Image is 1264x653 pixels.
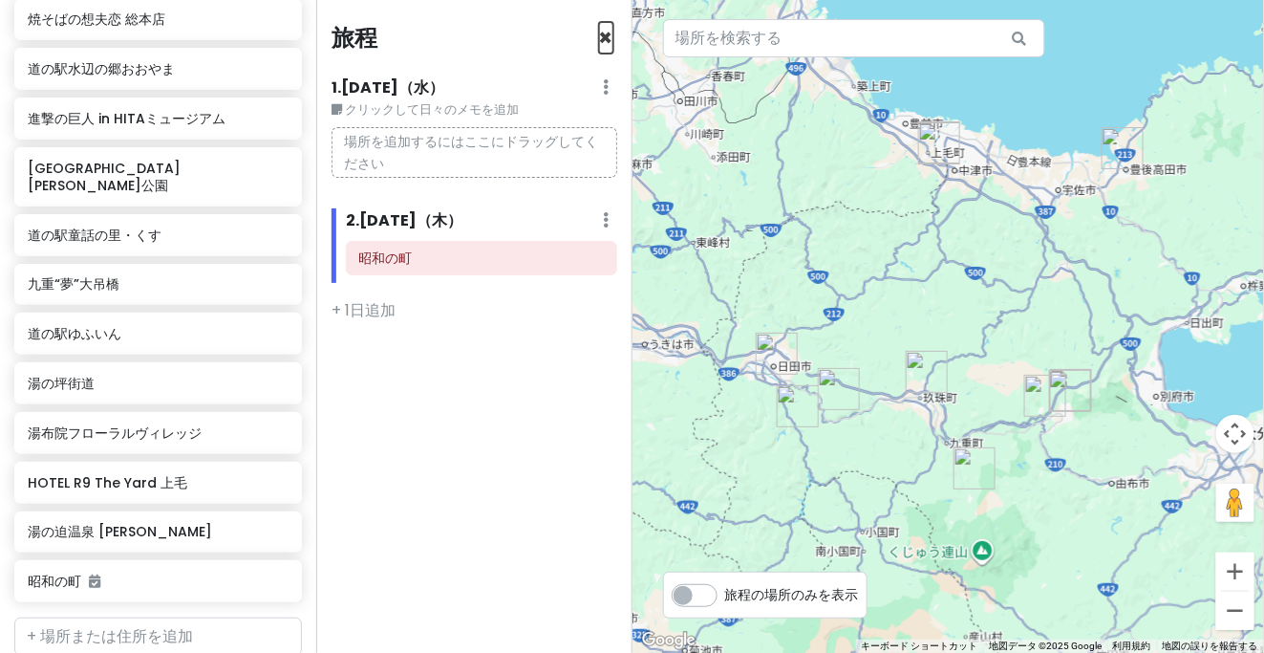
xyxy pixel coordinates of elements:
font: 昭和の町 [359,249,413,268]
font: 2. [346,209,359,231]
button: キーボード争奪 [861,640,977,653]
font: 道の駅水辺の郷おおやま [28,59,175,78]
font: 地図データ ©2025 Google [989,641,1102,651]
font: 昭和の町 [28,572,81,591]
button: 地図のカメラコントロール [1216,415,1254,453]
font: HOTEL R9 The Yard 上毛 [28,473,187,492]
font: ） [429,76,444,98]
a: 利用規約 [1113,641,1151,651]
font: 進撃の巨人 in HITAミュージアム [28,109,225,128]
div: 湯の迫温泉 大平楽 [918,122,960,164]
input: 場所を検索する [663,19,1045,57]
button: ズームアウト [1216,592,1254,630]
img: グーグル [637,628,700,653]
font: ） [447,209,462,231]
font: 湯の迫温泉 [PERSON_NAME] [28,522,212,541]
div: 道の駅ゆふいん [1024,375,1066,417]
a: + 1日追加 [332,299,396,321]
div: 湯の坪街道 [1049,370,1091,412]
font: 道の駅童話の里・くす [28,226,161,245]
div: 昭和の町 [1102,127,1144,169]
font: 湯の坪街道 [28,374,95,393]
font: 湯布院フローラルヴィレッジ [28,424,202,443]
div: 道の駅童話の里・くす [906,351,948,393]
div: 九重“夢”大吊橋 [953,447,996,490]
span: 旅程を閉じる [599,22,613,54]
font: 1. [332,76,341,98]
font: 焼そばの想夫恋 総本店 [28,10,165,29]
font: クリックして日々のメモを追加 [345,101,519,118]
div: HOTEL R9 The Yard 上毛 [918,121,960,163]
font: [DATE]（水 [341,76,429,98]
div: 湯布院フローラルヴィレッジ [1050,369,1092,411]
button: ズームイン [1216,553,1254,591]
font: 旅程 [332,22,377,54]
div: 道の駅 水辺の郷おおやま [777,385,819,427]
button: 近い [599,27,613,50]
font: 旅程の場所のみを表示 [725,585,859,604]
a: Google マップでこの地域を開きます（新しいウィンドウが開きます） [637,628,700,653]
font: 九重“夢”大吊橋 [28,274,119,294]
font: [GEOGRAPHIC_DATA][PERSON_NAME]公園 [28,159,181,195]
button: 地図上にペグマンを落として、ストリートビューを開きます [1216,484,1254,522]
font: 道の駅ゆふいん [28,324,121,343]
font: [DATE]（木 [359,209,447,231]
font: 場所を追加するにはここにドラッグしてください [345,132,599,172]
div: 九州池田記念墓地公園 [818,368,860,410]
h6: 昭和の町 [359,250,604,267]
font: × [599,22,613,54]
i: Added to itinerary [89,575,100,588]
div: 焼そばの想夫恋 総本店 [756,333,798,375]
a: 地図の誤りを報告する [1163,641,1258,651]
